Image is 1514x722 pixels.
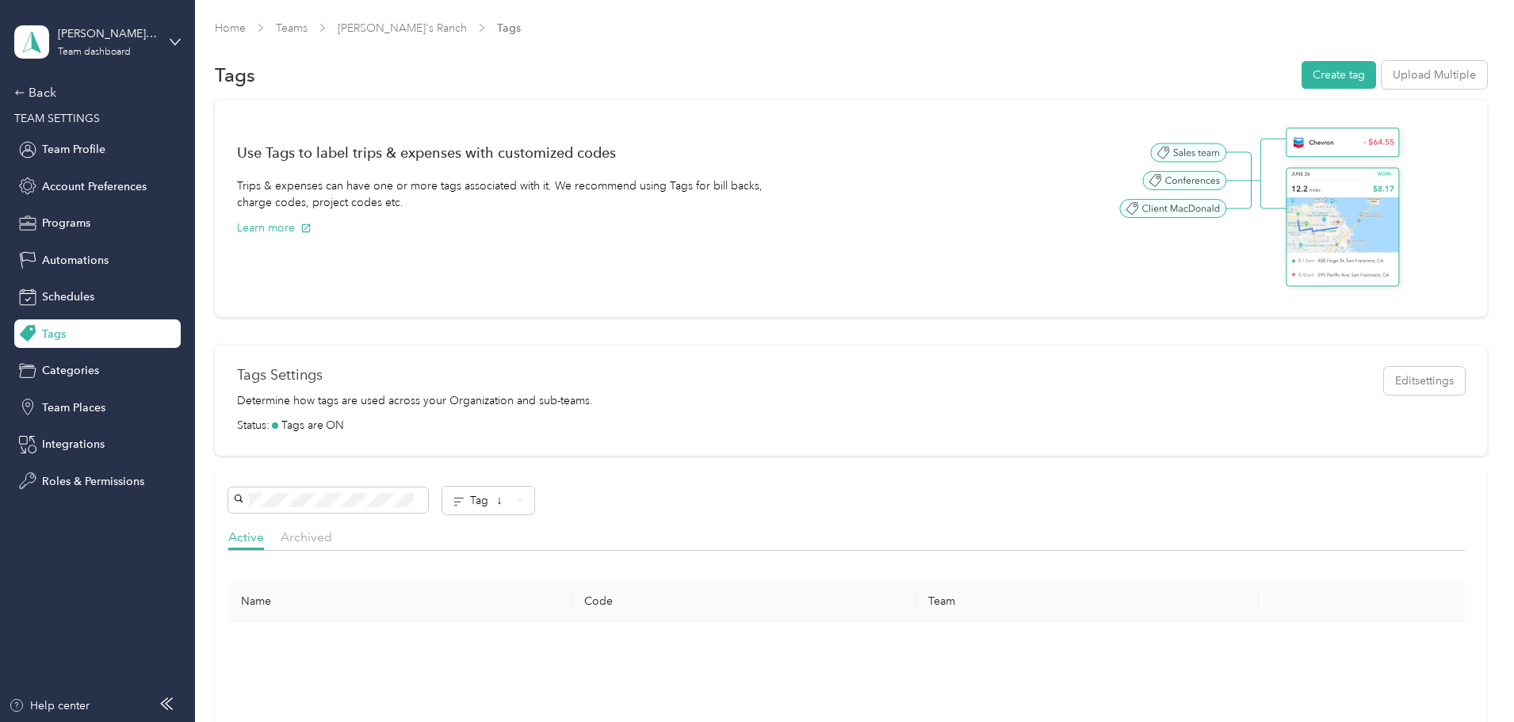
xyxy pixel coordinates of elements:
[237,367,593,384] h1: Tags Settings
[497,20,521,36] span: Tags
[281,529,332,544] span: Archived
[338,21,467,35] a: [PERSON_NAME]'s Ranch
[58,25,157,42] div: [PERSON_NAME]'s Ranch
[1302,61,1376,89] button: Create tag
[237,144,616,161] h1: Use Tags to label trips & expenses with customized codes
[215,67,255,83] h1: Tags
[42,326,66,342] span: Tags
[326,417,344,434] span: ON
[1382,61,1487,89] button: Upload Multiple
[916,582,1259,621] th: Team
[470,494,510,507] span: Tag
[42,436,105,453] span: Integrations
[42,178,147,195] span: Account Preferences
[42,473,144,490] span: Roles & Permissions
[14,83,173,102] div: Back
[237,178,795,211] p: Trips & expenses can have one or more tags associated with it. We recommend using Tags for bill b...
[228,582,572,621] th: Name
[1384,367,1465,395] button: Editsettings
[237,392,593,409] p: Determine how tags are used across your Organization and sub-teams.
[14,112,100,125] span: TEAM SETTINGS
[42,215,90,231] span: Programs
[42,141,105,158] span: Team Profile
[496,494,502,507] span: ↓
[228,529,264,544] span: Active
[42,288,94,305] span: Schedules
[1425,633,1514,722] iframe: Everlance-gr Chat Button Frame
[281,417,323,434] span: Tags are
[9,697,90,714] button: Help center
[1119,122,1409,295] img: Tags banner
[237,220,312,236] button: Learn more
[237,417,270,434] span: Status:
[572,582,915,621] th: Code
[58,48,131,57] div: Team dashboard
[42,399,105,416] span: Team Places
[276,21,308,35] a: Teams
[42,252,109,269] span: Automations
[42,362,99,379] span: Categories
[215,21,246,35] a: Home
